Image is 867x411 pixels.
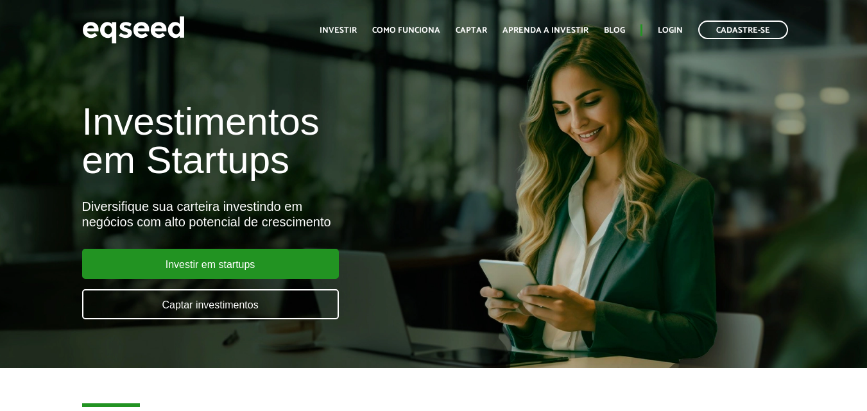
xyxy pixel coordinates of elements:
[320,26,357,35] a: Investir
[604,26,625,35] a: Blog
[82,103,497,180] h1: Investimentos em Startups
[82,199,497,230] div: Diversifique sua carteira investindo em negócios com alto potencial de crescimento
[82,13,185,47] img: EqSeed
[82,289,339,319] a: Captar investimentos
[456,26,487,35] a: Captar
[502,26,588,35] a: Aprenda a investir
[372,26,440,35] a: Como funciona
[658,26,683,35] a: Login
[698,21,788,39] a: Cadastre-se
[82,249,339,279] a: Investir em startups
